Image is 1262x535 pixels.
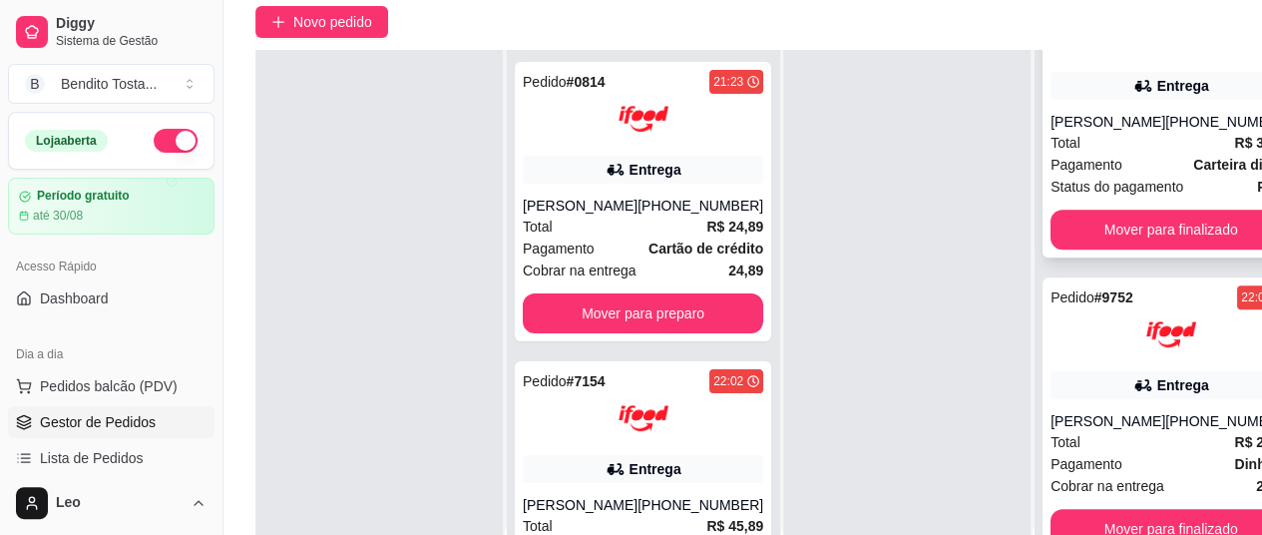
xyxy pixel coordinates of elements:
[619,393,668,443] img: ifood
[25,74,45,94] span: B
[8,8,214,56] a: DiggySistema de Gestão
[523,495,637,515] div: [PERSON_NAME]
[8,282,214,314] a: Dashboard
[1051,112,1165,132] div: [PERSON_NAME]
[25,130,108,152] div: Loja aberta
[1051,411,1165,431] div: [PERSON_NAME]
[33,208,83,224] article: até 30/08
[567,373,606,389] strong: # 7154
[61,74,157,94] div: Bendito Tosta ...
[8,64,214,104] button: Select a team
[706,219,763,235] strong: R$ 24,89
[1051,176,1183,198] span: Status do pagamento
[523,196,637,216] div: [PERSON_NAME]
[728,263,763,278] strong: 24,89
[713,373,743,389] div: 22:02
[1157,375,1209,395] div: Entrega
[56,33,207,49] span: Sistema de Gestão
[1051,154,1122,176] span: Pagamento
[637,495,763,515] div: [PHONE_NUMBER]
[1051,289,1094,305] span: Pedido
[1051,475,1164,497] span: Cobrar na entrega
[713,74,743,90] div: 21:23
[8,479,214,527] button: Leo
[8,406,214,438] a: Gestor de Pedidos
[56,15,207,33] span: Diggy
[523,260,636,281] span: Cobrar na entrega
[154,129,198,153] button: Alterar Status
[523,74,567,90] span: Pedido
[8,370,214,402] button: Pedidos balcão (PDV)
[271,15,285,29] span: plus
[37,189,130,204] article: Período gratuito
[630,459,681,479] div: Entrega
[1094,289,1133,305] strong: # 9752
[523,238,595,260] span: Pagamento
[637,196,763,216] div: [PHONE_NUMBER]
[56,494,183,512] span: Leo
[255,6,388,38] button: Novo pedido
[40,448,144,468] span: Lista de Pedidos
[619,94,668,144] img: ifood
[1157,76,1209,96] div: Entrega
[8,178,214,235] a: Período gratuitoaté 30/08
[1051,132,1080,154] span: Total
[1051,431,1080,453] span: Total
[40,412,156,432] span: Gestor de Pedidos
[40,288,109,308] span: Dashboard
[40,376,178,396] span: Pedidos balcão (PDV)
[630,160,681,180] div: Entrega
[1146,309,1196,359] img: ifood
[1051,453,1122,475] span: Pagamento
[8,251,214,282] div: Acesso Rápido
[293,11,372,33] span: Novo pedido
[706,518,763,534] strong: R$ 45,89
[8,442,214,474] a: Lista de Pedidos
[648,241,763,257] strong: Cartão de crédito
[523,373,567,389] span: Pedido
[523,216,553,238] span: Total
[567,74,606,90] strong: # 0814
[523,293,763,333] button: Mover para preparo
[8,338,214,370] div: Dia a dia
